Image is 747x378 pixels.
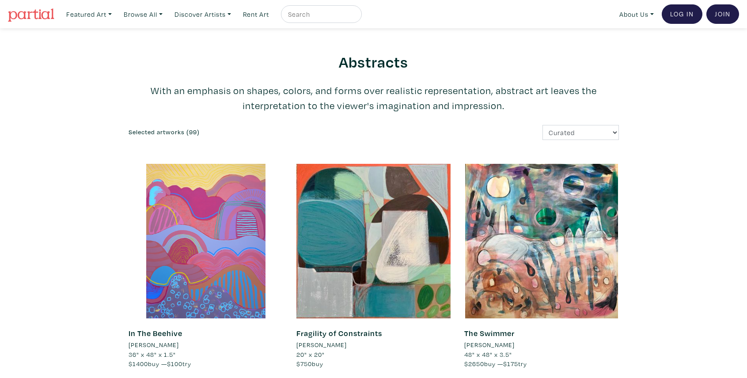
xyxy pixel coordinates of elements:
a: The Swimmer [464,328,515,338]
li: [PERSON_NAME] [129,340,179,350]
a: In The Beehive [129,328,182,338]
a: Fragility of Constraints [296,328,382,338]
a: [PERSON_NAME] [296,340,451,350]
span: $2650 [464,359,484,368]
li: [PERSON_NAME] [464,340,515,350]
span: buy — try [464,359,527,368]
h2: Abstracts [129,52,619,71]
a: Discover Artists [171,5,235,23]
a: Featured Art [62,5,116,23]
p: With an emphasis on shapes, colors, and forms over realistic representation, abstract art leaves ... [129,83,619,113]
a: [PERSON_NAME] [129,340,283,350]
li: [PERSON_NAME] [296,340,347,350]
span: $750 [296,359,312,368]
span: $175 [503,359,518,368]
span: buy [296,359,323,368]
h6: Selected artworks (99) [129,129,367,136]
span: $100 [167,359,182,368]
a: [PERSON_NAME] [464,340,619,350]
span: buy — try [129,359,191,368]
a: About Us [615,5,658,23]
a: Browse All [120,5,167,23]
a: Log In [662,4,702,24]
a: Join [706,4,739,24]
span: 36" x 48" x 1.5" [129,350,176,359]
span: $1400 [129,359,148,368]
span: 20" x 20" [296,350,325,359]
input: Search [287,9,353,20]
span: 48" x 48" x 3.5" [464,350,512,359]
a: Rent Art [239,5,273,23]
